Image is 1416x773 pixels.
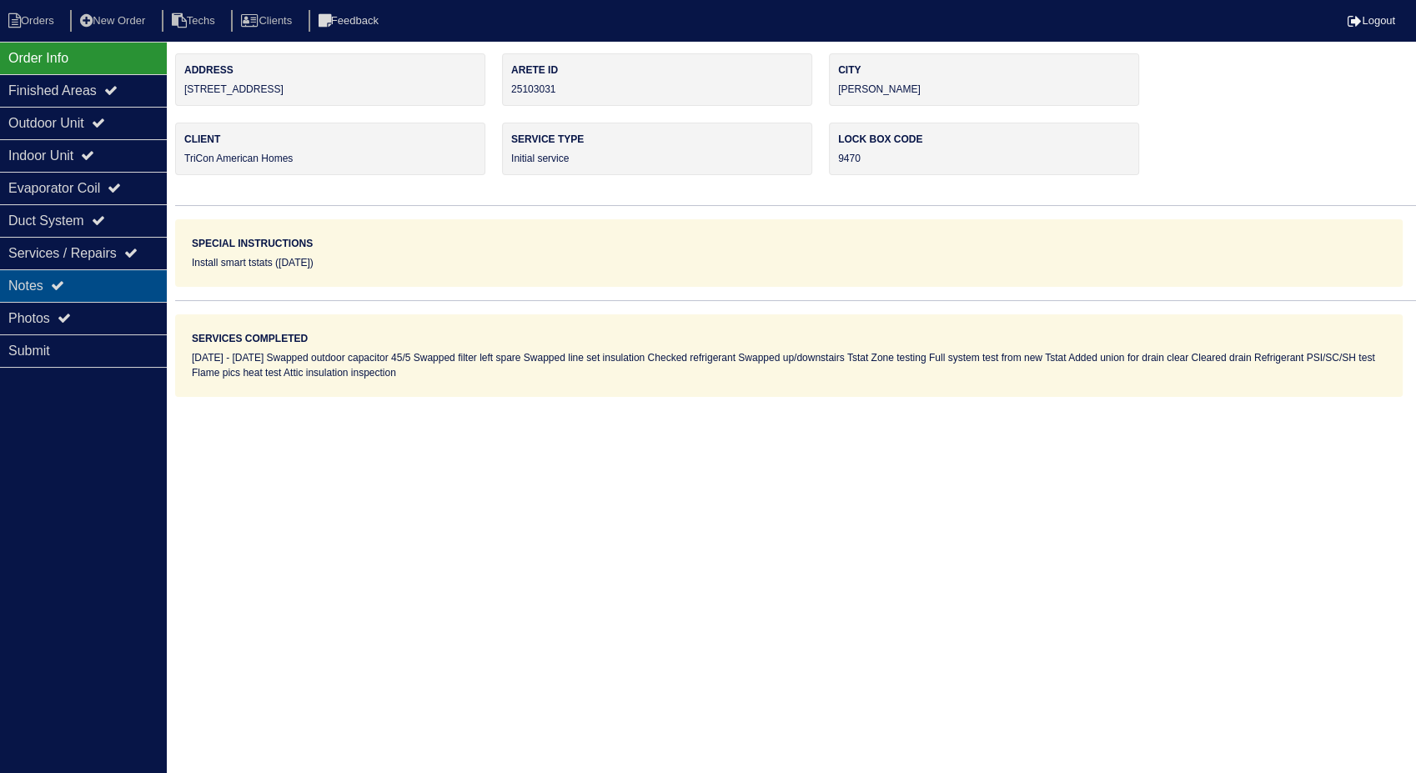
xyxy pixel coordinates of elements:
[829,53,1139,106] div: [PERSON_NAME]
[162,10,228,33] li: Techs
[502,53,812,106] div: 25103031
[184,63,476,78] label: Address
[838,63,1130,78] label: City
[309,10,392,33] li: Feedback
[511,63,803,78] label: Arete ID
[192,255,1386,270] div: Install smart tstats ([DATE])
[184,132,476,147] label: Client
[838,132,1130,147] label: Lock box code
[231,10,305,33] li: Clients
[70,14,158,27] a: New Order
[70,10,158,33] li: New Order
[162,14,228,27] a: Techs
[511,132,803,147] label: Service Type
[502,123,812,175] div: Initial service
[192,331,308,346] label: Services Completed
[829,123,1139,175] div: 9470
[175,53,485,106] div: [STREET_ADDRESS]
[192,236,313,251] label: Special Instructions
[231,14,305,27] a: Clients
[1348,14,1395,27] a: Logout
[175,123,485,175] div: TriCon American Homes
[192,350,1386,380] div: [DATE] - [DATE] Swapped outdoor capacitor 45/5 Swapped filter left spare Swapped line set insulat...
